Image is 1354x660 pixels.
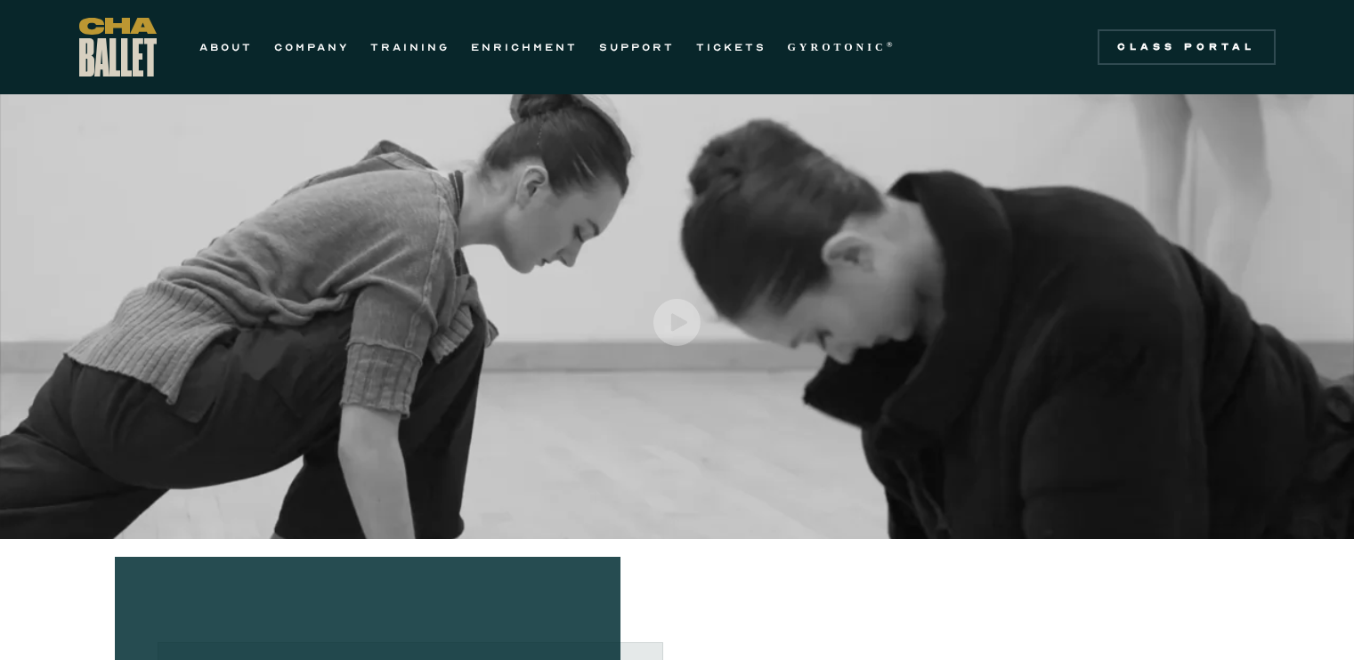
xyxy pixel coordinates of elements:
[1108,40,1265,54] div: Class Portal
[199,36,253,58] a: ABOUT
[370,36,450,58] a: TRAINING
[471,36,578,58] a: ENRICHMENT
[79,18,157,76] a: home
[887,40,896,49] sup: ®
[1098,29,1276,65] a: Class Portal
[788,41,887,53] strong: GYROTONIC
[599,36,675,58] a: SUPPORT
[696,36,766,58] a: TICKETS
[788,36,896,58] a: GYROTONIC®
[274,36,349,58] a: COMPANY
